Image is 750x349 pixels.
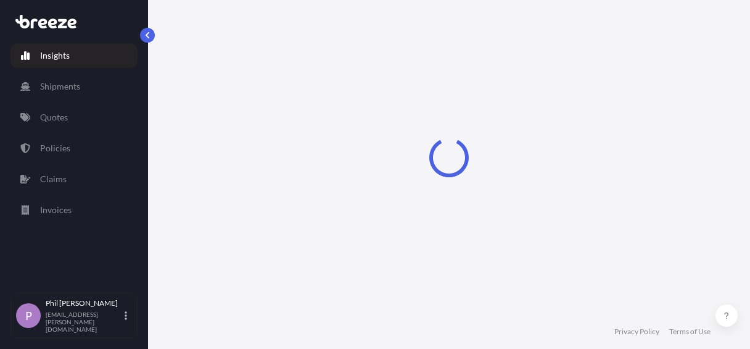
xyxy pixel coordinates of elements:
[40,204,72,216] p: Invoices
[10,105,138,130] a: Quotes
[25,309,32,322] span: P
[40,80,80,93] p: Shipments
[10,136,138,161] a: Policies
[10,167,138,191] a: Claims
[40,173,67,185] p: Claims
[46,311,122,333] p: [EMAIL_ADDRESS][PERSON_NAME][DOMAIN_NAME]
[669,327,711,337] a: Terms of Use
[10,198,138,222] a: Invoices
[10,43,138,68] a: Insights
[46,298,122,308] p: Phil [PERSON_NAME]
[40,49,70,62] p: Insights
[40,142,70,154] p: Policies
[40,111,68,124] p: Quotes
[614,327,659,337] a: Privacy Policy
[10,74,138,99] a: Shipments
